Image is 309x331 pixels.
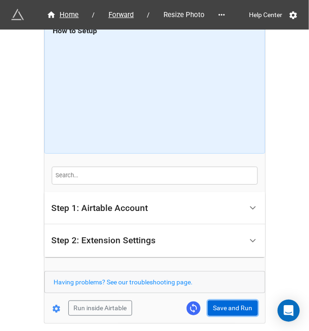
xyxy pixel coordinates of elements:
input: Search... [52,167,258,184]
div: Step 1: Airtable Account [44,192,265,225]
li: / [92,10,95,20]
li: / [147,10,150,20]
b: How to Setup [53,26,97,35]
button: Run inside Airtable [68,301,132,316]
a: Forward [99,9,144,20]
div: Home [47,10,79,20]
div: Open Intercom Messenger [278,300,300,322]
span: Forward [103,10,139,20]
nav: breadcrumb [37,9,214,20]
img: miniextensions-icon.73ae0678.png [11,8,24,21]
a: Sync Base Structure [187,301,200,315]
a: Having problems? See our troubleshooting page. [54,278,193,286]
span: Resize Photo [158,10,211,20]
a: Help Center [242,6,289,23]
div: Step 1: Airtable Account [52,204,148,213]
button: Save and Run [208,301,258,316]
iframe: How to Resize Images on Airtable in Bulk! [53,40,256,146]
a: Home [37,9,89,20]
div: Step 2: Extension Settings [44,224,265,257]
div: Step 2: Extension Settings [52,236,156,245]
